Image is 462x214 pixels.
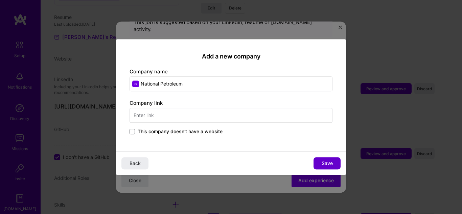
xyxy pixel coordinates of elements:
span: This company doesn't have a website [138,128,223,135]
span: Save [322,160,333,167]
h2: Add a new company [130,53,332,60]
label: Company name [130,68,168,75]
input: Enter link [130,108,332,123]
label: Company link [130,100,163,106]
button: Back [121,157,148,169]
input: Enter name [130,76,332,91]
span: Back [130,160,141,167]
button: Save [314,157,341,169]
